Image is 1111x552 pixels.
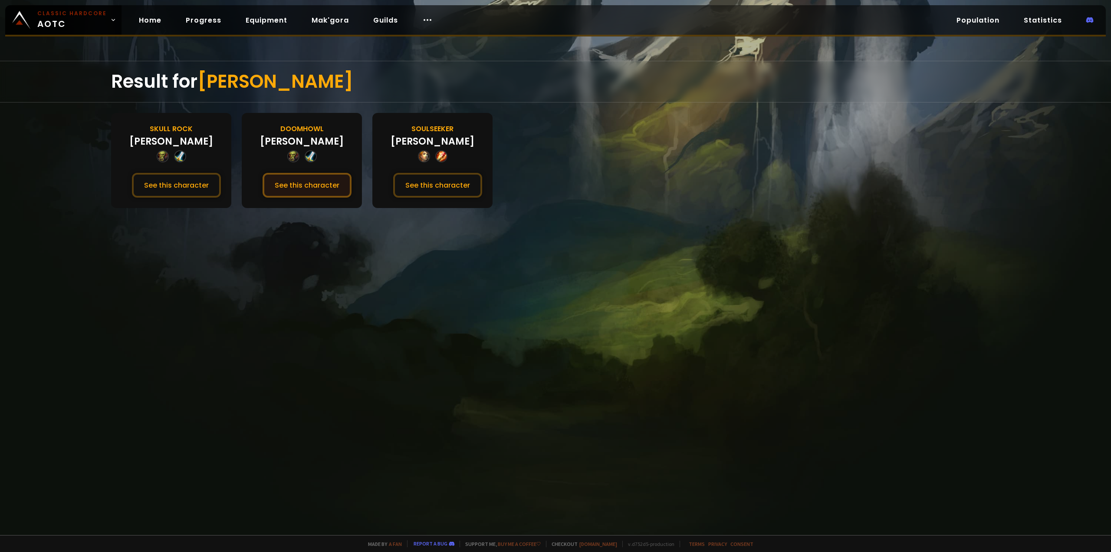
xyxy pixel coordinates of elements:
div: Doomhowl [280,123,324,134]
span: [PERSON_NAME] [197,69,353,94]
a: Mak'gora [305,11,356,29]
a: Report a bug [414,540,447,547]
a: Guilds [366,11,405,29]
small: Classic Hardcore [37,10,107,17]
span: Made by [363,541,402,547]
a: a fan [389,541,402,547]
button: See this character [263,173,352,198]
span: Support me, [460,541,541,547]
a: [DOMAIN_NAME] [579,541,617,547]
a: Classic HardcoreAOTC [5,5,122,35]
a: Terms [689,541,705,547]
div: [PERSON_NAME] [260,134,344,149]
div: [PERSON_NAME] [391,134,474,149]
div: Skull Rock [150,123,193,134]
a: Privacy [708,541,727,547]
a: Buy me a coffee [498,541,541,547]
a: Progress [179,11,228,29]
a: Equipment [239,11,294,29]
span: AOTC [37,10,107,30]
a: Population [950,11,1006,29]
button: See this character [132,173,221,198]
span: v. d752d5 - production [622,541,674,547]
div: [PERSON_NAME] [129,134,213,149]
a: Home [132,11,168,29]
span: Checkout [546,541,617,547]
button: See this character [393,173,482,198]
div: Result for [111,61,1000,102]
a: Statistics [1017,11,1069,29]
a: Consent [730,541,753,547]
div: Soulseeker [411,123,454,134]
